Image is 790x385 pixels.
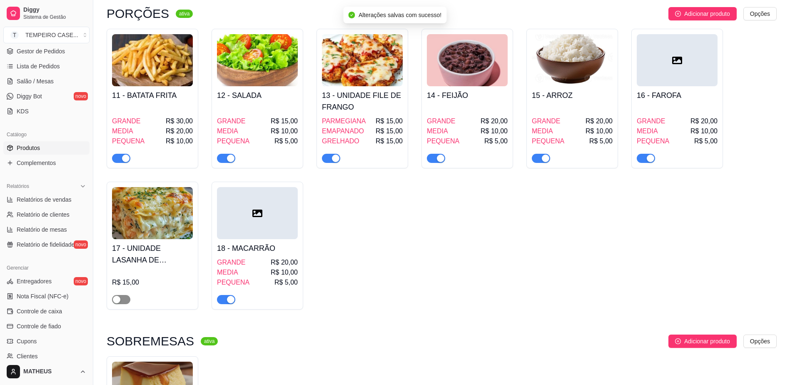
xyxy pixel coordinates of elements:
span: MEDIA [217,126,238,136]
div: Gerenciar [3,261,90,275]
span: Clientes [17,352,38,360]
a: Relatório de fidelidadenovo [3,238,90,251]
a: Cupons [3,335,90,348]
span: Relatórios [7,183,29,190]
h3: PORÇÕES [107,9,169,19]
a: Relatórios de vendas [3,193,90,206]
a: DiggySistema de Gestão [3,3,90,23]
span: MEDIA [427,126,448,136]
span: GRANDE [217,116,245,126]
img: product-image [112,34,193,86]
span: plus-circle [675,338,681,344]
sup: ativa [201,337,218,345]
a: Produtos [3,141,90,155]
span: PEQUENA [532,136,564,146]
span: KDS [17,107,29,115]
a: Lista de Pedidos [3,60,90,73]
img: product-image [427,34,508,86]
span: R$ 10,00 [690,126,718,136]
span: Alterações salvas com sucesso! [359,12,441,18]
h4: 12 - SALADA [217,90,298,101]
span: GRANDE [637,116,665,126]
span: R$ 15,00 [376,136,403,146]
span: R$ 15,00 [376,116,403,126]
span: R$ 5,00 [274,277,298,287]
span: Relatório de fidelidade [17,240,75,249]
span: Adicionar produto [684,9,730,18]
span: PEQUENA [427,136,459,146]
h4: 13 - UNIDADE FILE DE FRANGO [322,90,403,113]
a: Nota Fiscal (NFC-e) [3,290,90,303]
span: R$ 10,00 [481,126,508,136]
span: plus-circle [675,11,681,17]
span: Entregadores [17,277,52,285]
a: Gestor de Pedidos [3,45,90,58]
span: Controle de caixa [17,307,62,315]
span: Adicionar produto [684,337,730,346]
span: R$ 5,00 [694,136,718,146]
span: Gestor de Pedidos [17,47,65,55]
span: check-circle [349,12,355,18]
h4: 11 - BATATA FRITA [112,90,193,101]
span: Relatório de clientes [17,210,70,219]
button: MATHEUS [3,362,90,382]
span: Salão / Mesas [17,77,54,85]
span: R$ 10,00 [271,126,298,136]
span: GRANDE [112,116,140,126]
span: Lista de Pedidos [17,62,60,70]
span: Complementos [17,159,56,167]
span: PEQUENA [217,277,249,287]
span: GRELHADO [322,136,359,146]
a: Relatório de clientes [3,208,90,221]
span: GRANDE [427,116,455,126]
div: Catálogo [3,128,90,141]
button: Opções [743,7,777,20]
span: R$ 5,00 [484,136,508,146]
span: R$ 30,00 [166,116,193,126]
span: R$ 20,00 [586,116,613,126]
h4: 17 - UNIDADE LASANHA DE CAMARRÃO [112,242,193,266]
span: R$ 20,00 [481,116,508,126]
h4: 15 - ARROZ [532,90,613,101]
img: product-image [322,34,403,86]
span: GRANDE [532,116,560,126]
span: R$ 10,00 [166,136,193,146]
h4: 18 - MACARRÃO [217,242,298,254]
span: Diggy Bot [17,92,42,100]
span: T [10,31,19,39]
h4: 16 - FAROFA [637,90,718,101]
a: Clientes [3,350,90,363]
span: MEDIA [532,126,553,136]
span: R$ 20,00 [166,126,193,136]
span: Relatório de mesas [17,225,67,234]
a: Relatório de mesas [3,223,90,236]
span: R$ 15,00 [271,116,298,126]
button: Adicionar produto [668,7,737,20]
span: Sistema de Gestão [23,14,86,20]
h4: 14 - FEIJÃO [427,90,508,101]
a: Complementos [3,156,90,170]
a: KDS [3,105,90,118]
span: Relatórios de vendas [17,195,72,204]
span: PEQUENA [112,136,145,146]
span: Opções [750,9,770,18]
img: product-image [217,34,298,86]
button: Adicionar produto [668,335,737,348]
button: Opções [743,335,777,348]
span: GRANDE [217,257,245,267]
span: Diggy [23,6,86,14]
img: product-image [112,187,193,239]
div: TEMPEIRO CASE ... [25,31,78,39]
a: Diggy Botnovo [3,90,90,103]
span: Controle de fiado [17,322,61,330]
span: R$ 10,00 [586,126,613,136]
span: MEDIA [112,126,133,136]
span: Produtos [17,144,40,152]
span: PEQUENA [217,136,249,146]
a: Salão / Mesas [3,75,90,88]
img: product-image [532,34,613,86]
span: EMAPANADO [322,126,364,136]
h3: SOBREMESAS [107,336,194,346]
span: Opções [750,337,770,346]
span: PEQUENA [637,136,669,146]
